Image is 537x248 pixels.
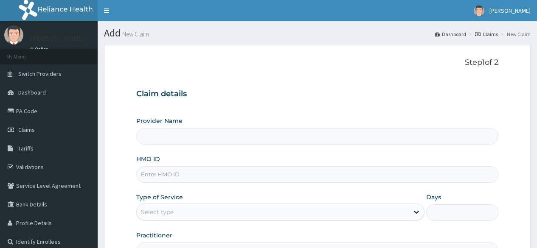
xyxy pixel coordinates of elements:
[136,155,160,163] label: HMO ID
[475,31,498,38] a: Claims
[499,31,531,38] li: New Claim
[435,31,466,38] a: Dashboard
[4,25,23,45] img: User Image
[489,7,531,14] span: [PERSON_NAME]
[136,58,498,67] p: Step 1 of 2
[136,193,183,201] label: Type of Service
[18,70,62,78] span: Switch Providers
[136,231,172,240] label: Practitioner
[141,208,174,216] div: Select type
[121,31,149,37] small: New Claim
[136,166,498,183] input: Enter HMO ID
[18,126,35,134] span: Claims
[30,34,85,42] p: [PERSON_NAME]
[18,89,46,96] span: Dashboard
[30,46,50,52] a: Online
[104,28,531,39] h1: Add
[426,193,441,201] label: Days
[136,117,183,125] label: Provider Name
[136,89,498,99] h3: Claim details
[474,6,484,16] img: User Image
[18,145,34,152] span: Tariffs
